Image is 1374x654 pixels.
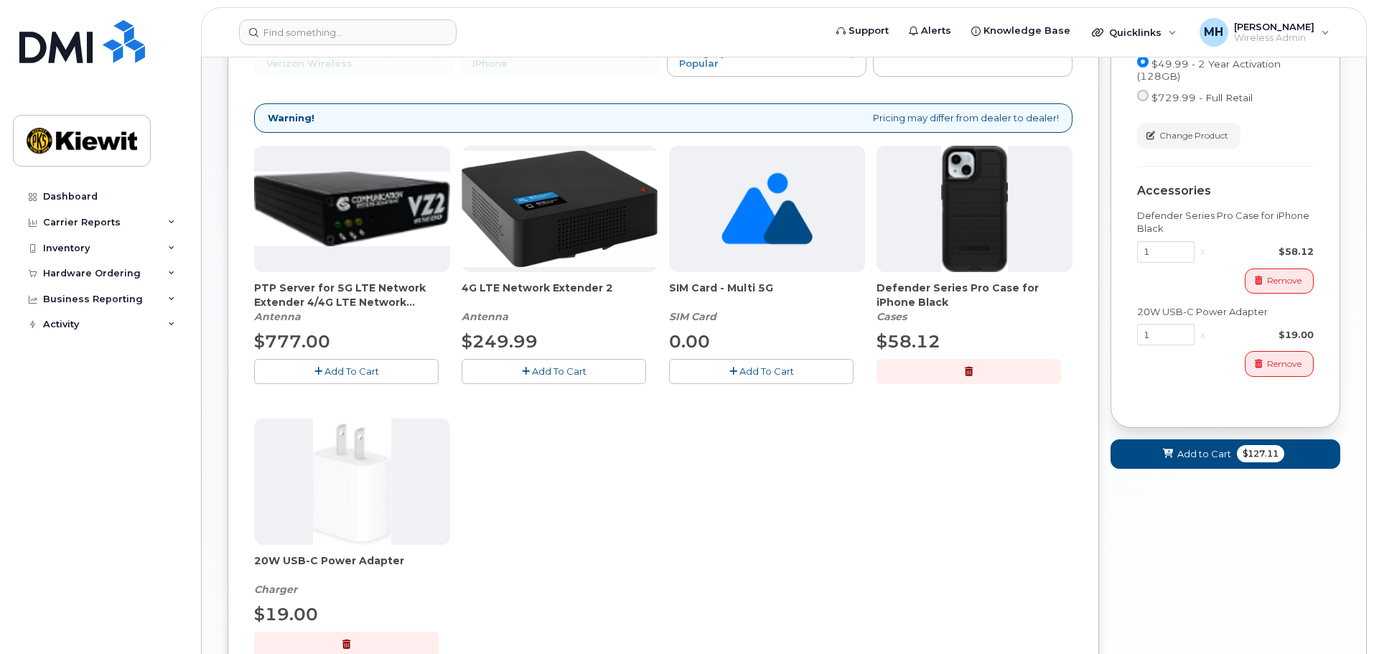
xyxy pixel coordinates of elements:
span: Add To Cart [324,365,379,377]
img: 4glte_extender.png [462,151,658,266]
span: Alerts [921,24,951,38]
span: $777.00 [254,331,330,352]
button: Remove [1245,268,1314,294]
em: Antenna [254,310,301,323]
div: Pricing may differ from dealer to dealer! [254,103,1072,133]
img: apple20w.jpg [313,419,391,545]
img: no_image_found-2caef05468ed5679b831cfe6fc140e25e0c280774317ffc20a367ab7fd17291e.png [721,146,813,272]
div: Matt Hester [1190,18,1340,47]
button: Category Popular [667,39,866,77]
span: Add to Cart [1177,447,1231,461]
div: Quicklinks [1082,18,1187,47]
span: $729.99 - Full Retail [1151,92,1253,103]
div: 20W USB-C Power Adapter [254,553,450,597]
input: $49.99 - 2 Year Activation (128GB) [1137,56,1149,67]
span: 20W USB-C Power Adapter [254,553,450,582]
button: Add To Cart [462,359,646,384]
span: 0.00 [669,331,710,352]
a: Alerts [899,17,961,45]
span: 4G LTE Network Extender 2 [462,281,658,309]
div: $19.00 [1211,328,1314,342]
span: Remove [1267,358,1301,370]
button: Add To Cart [254,359,439,384]
div: Defender Series Pro Case for iPhone Black [1137,209,1314,235]
span: $127.11 [1237,445,1284,462]
div: SIM Card - Multi 5G [669,281,865,324]
span: MH [1204,24,1223,41]
div: Defender Series Pro Case for iPhone Black [877,281,1072,324]
div: Accessories [1137,184,1314,197]
input: Find something... [239,19,457,45]
button: Add to Cart $127.11 [1111,439,1340,469]
span: Add To Cart [532,365,586,377]
a: Knowledge Base [961,17,1080,45]
em: Cases [877,310,907,323]
div: x [1195,328,1211,342]
img: Casa_Sysem.png [254,172,450,246]
strong: Warning! [268,111,314,125]
em: Charger [254,583,297,596]
button: Add To Cart [669,359,854,384]
span: Support [849,24,889,38]
div: x [1195,245,1211,258]
em: Antenna [462,310,508,323]
span: [PERSON_NAME] [1234,21,1314,32]
span: $58.12 [877,331,940,352]
iframe: Messenger Launcher [1312,592,1363,643]
span: Quicklinks [1109,27,1162,38]
span: Knowledge Base [983,24,1070,38]
div: $58.12 [1211,245,1314,258]
input: $729.99 - Full Retail [1137,90,1149,101]
span: $49.99 - 2 Year Activation (128GB) [1137,58,1281,82]
button: Change Product [1137,123,1240,148]
button: Remove [1245,351,1314,376]
span: Remove [1267,274,1301,287]
span: $19.00 [254,604,318,625]
span: Popular [679,57,719,69]
span: Defender Series Pro Case for iPhone Black [877,281,1072,309]
div: 4G LTE Network Extender 2 [462,281,658,324]
span: Add To Cart [739,365,794,377]
div: 20W USB-C Power Adapter [1137,305,1314,319]
a: Support [826,17,899,45]
em: SIM Card [669,310,716,323]
span: SIM Card - Multi 5G [669,281,865,309]
span: $249.99 [462,331,538,352]
div: PTP Server for 5G LTE Network Extender 4/4G LTE Network Extender 3 [254,281,450,324]
span: PTP Server for 5G LTE Network Extender 4/4G LTE Network Extender 3 [254,281,450,309]
img: defenderiphone14.png [941,146,1009,272]
span: Change Product [1159,129,1228,142]
span: Wireless Admin [1234,32,1314,44]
